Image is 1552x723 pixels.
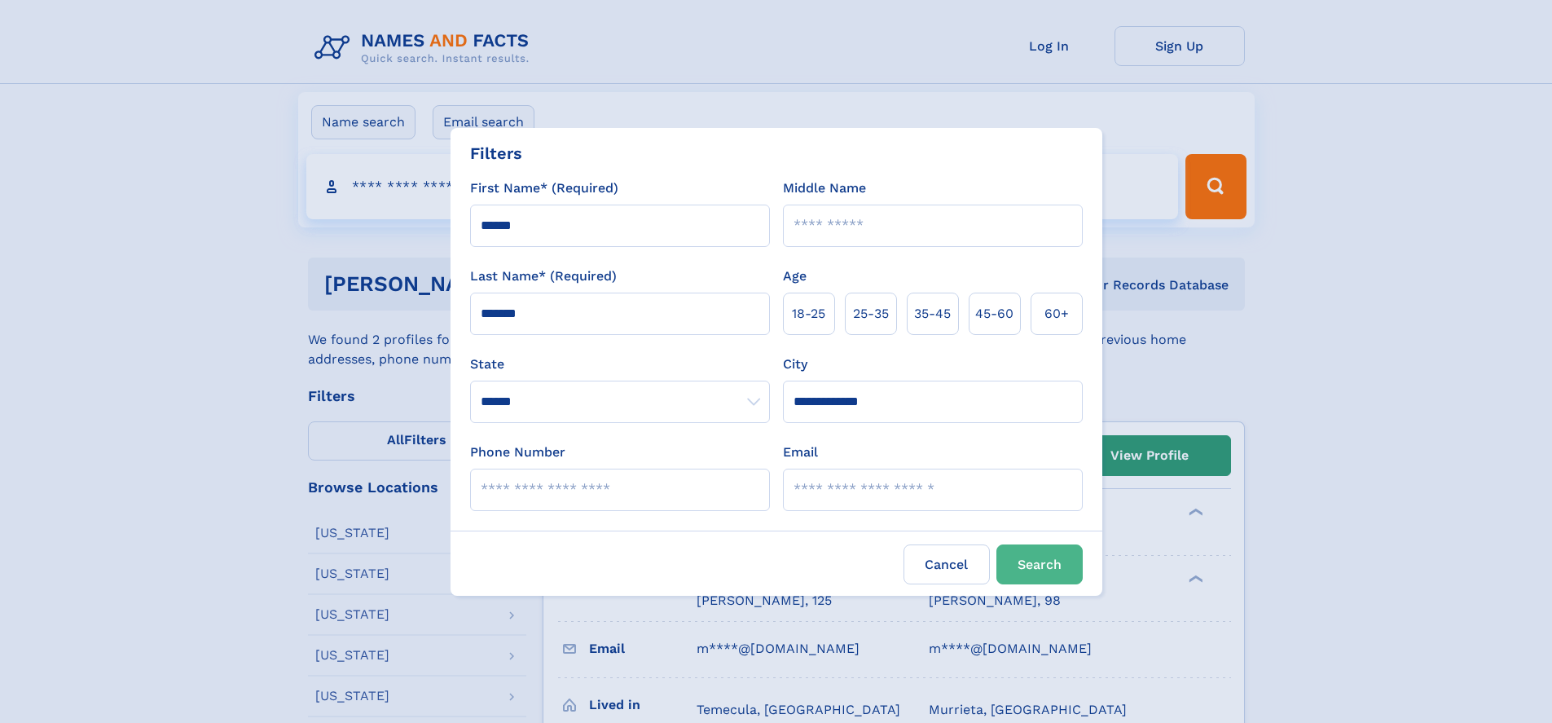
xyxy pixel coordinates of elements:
label: First Name* (Required) [470,179,618,198]
span: 25‑35 [853,304,889,324]
span: 35‑45 [914,304,951,324]
span: 60+ [1044,304,1069,324]
span: 18‑25 [792,304,825,324]
div: Filters [470,141,522,165]
label: Age [783,267,807,286]
label: Email [783,443,818,462]
label: Cancel [904,544,990,584]
button: Search [996,544,1083,584]
label: City [783,355,807,374]
label: Phone Number [470,443,565,462]
label: Middle Name [783,179,866,198]
label: State [470,355,770,374]
label: Last Name* (Required) [470,267,617,286]
span: 45‑60 [975,304,1013,324]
